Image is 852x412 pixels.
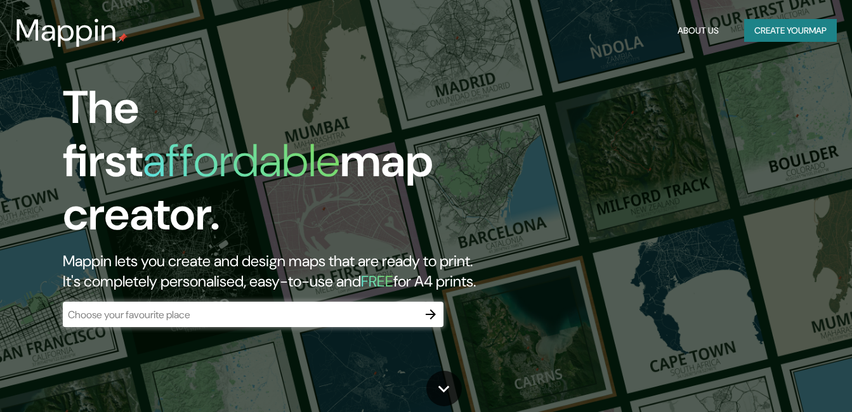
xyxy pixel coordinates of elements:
img: mappin-pin [117,33,128,43]
iframe: Help widget launcher [739,363,838,398]
h1: The first map creator. [63,81,489,251]
h3: Mappin [15,13,117,48]
input: Choose your favourite place [63,307,418,322]
h1: affordable [143,131,340,190]
button: Create yourmap [744,19,837,42]
h2: Mappin lets you create and design maps that are ready to print. It's completely personalised, eas... [63,251,489,292]
h5: FREE [361,271,393,291]
button: About Us [672,19,724,42]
